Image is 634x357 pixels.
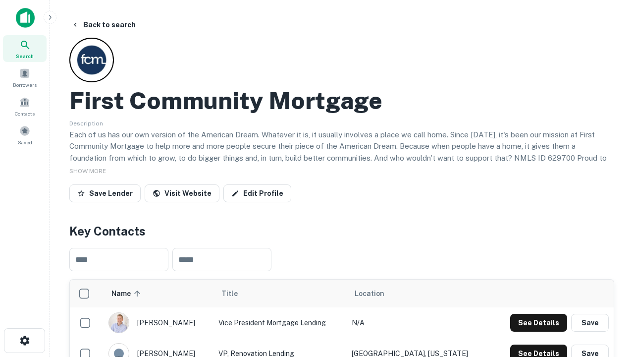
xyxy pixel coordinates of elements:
[355,288,384,299] span: Location
[111,288,144,299] span: Name
[571,314,609,332] button: Save
[213,280,347,307] th: Title
[13,81,37,89] span: Borrowers
[16,8,35,28] img: capitalize-icon.png
[3,121,47,148] a: Saved
[69,168,106,175] span: SHOW MORE
[69,120,103,127] span: Description
[510,314,567,332] button: See Details
[3,93,47,119] a: Contacts
[221,288,251,299] span: Title
[347,307,490,338] td: N/A
[3,64,47,91] a: Borrowers
[223,184,291,202] a: Edit Profile
[69,129,614,176] p: Each of us has our own version of the American Dream. Whatever it is, it usually involves a place...
[15,110,35,118] span: Contacts
[213,307,347,338] td: Vice President Mortgage Lending
[67,16,140,34] button: Back to search
[18,138,32,146] span: Saved
[108,312,209,333] div: [PERSON_NAME]
[145,184,219,202] a: Visit Website
[69,184,141,202] button: Save Lender
[69,222,614,240] h4: Key Contacts
[16,52,34,60] span: Search
[347,280,490,307] th: Location
[69,86,382,115] h2: First Community Mortgage
[104,280,213,307] th: Name
[3,35,47,62] a: Search
[109,313,129,333] img: 1520878720083
[584,246,634,294] iframe: Chat Widget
